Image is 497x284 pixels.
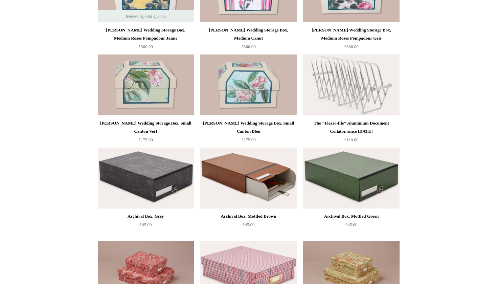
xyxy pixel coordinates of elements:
span: £110.00 [344,137,359,142]
a: [PERSON_NAME] Wedding Storage Box, Medium Canut £300.00 [200,26,296,54]
span: £300.00 [241,44,255,49]
a: Archival Box, Mottled Brown Archival Box, Mottled Brown [200,148,296,209]
img: Antoinette Poisson Wedding Storage Box, Small Canton Vert [98,54,194,115]
img: The "Flexi-i-file" Aluminium Document Collator, since 1941 [303,54,399,115]
img: Antoinette Poisson Wedding Storage Box, Small Canton Bleu [200,54,296,115]
a: Archival Box, Grey £45.00 [98,212,194,240]
a: [PERSON_NAME] Wedding Storage Box, Medium Roses Pompadour Jaune £300.00 [98,26,194,54]
span: Temporarily Out of Stock [118,10,173,22]
div: Archival Box, Mottled Green [305,212,398,220]
div: [PERSON_NAME] Wedding Storage Box, Small Canton Vert [99,119,192,135]
a: Archival Box, Mottled Green £45.00 [303,212,399,240]
div: The "Flexi-i-file" Aluminium Document Collator, since [DATE] [305,119,398,135]
a: [PERSON_NAME] Wedding Storage Box, Medium Roses Pompadour Gris £300.00 [303,26,399,54]
a: The "Flexi-i-file" Aluminium Document Collator, since 1941 The "Flexi-i-file" Aluminium Document ... [303,54,399,115]
div: [PERSON_NAME] Wedding Storage Box, Medium Roses Pompadour Gris [305,26,398,42]
div: Archival Box, Mottled Brown [202,212,295,220]
a: Archival Box, Mottled Brown £45.00 [200,212,296,240]
span: £45.00 [140,222,152,227]
div: Archival Box, Grey [99,212,192,220]
span: £300.00 [344,44,358,49]
a: [PERSON_NAME] Wedding Storage Box, Small Canton Vert £175.00 [98,119,194,147]
a: Antoinette Poisson Wedding Storage Box, Small Canton Vert Antoinette Poisson Wedding Storage Box,... [98,54,194,115]
img: Archival Box, Grey [98,148,194,209]
a: Archival Box, Grey Archival Box, Grey [98,148,194,209]
span: £300.00 [138,44,153,49]
span: £175.00 [138,137,153,142]
a: Antoinette Poisson Wedding Storage Box, Small Canton Bleu Antoinette Poisson Wedding Storage Box,... [200,54,296,115]
a: The "Flexi-i-file" Aluminium Document Collator, since [DATE] £110.00 [303,119,399,147]
div: [PERSON_NAME] Wedding Storage Box, Medium Roses Pompadour Jaune [99,26,192,42]
span: £175.00 [241,137,255,142]
div: [PERSON_NAME] Wedding Storage Box, Medium Canut [202,26,295,42]
div: [PERSON_NAME] Wedding Storage Box, Small Canton Bleu [202,119,295,135]
a: [PERSON_NAME] Wedding Storage Box, Small Canton Bleu £175.00 [200,119,296,147]
a: Archival Box, Mottled Green Archival Box, Mottled Green [303,148,399,209]
span: £45.00 [345,222,358,227]
span: £45.00 [243,222,255,227]
img: Archival Box, Mottled Brown [200,148,296,209]
img: Archival Box, Mottled Green [303,148,399,209]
